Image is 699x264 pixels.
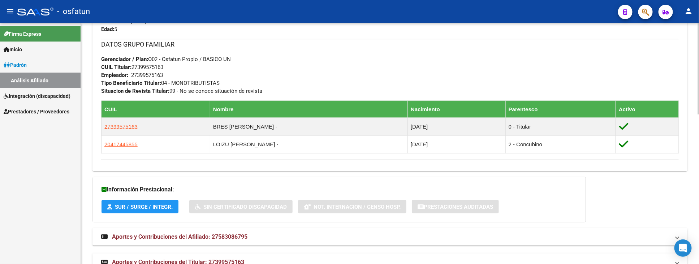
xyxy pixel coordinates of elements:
strong: Situacion de Revista Titular: [101,88,169,94]
th: Nombre [210,101,407,118]
span: - osfatun [57,4,90,20]
span: Inicio [4,46,22,53]
span: SUR / SURGE / INTEGR. [115,204,173,210]
td: [DATE] [408,118,506,135]
span: Not. Internacion / Censo Hosp. [314,204,401,210]
h3: Información Prestacional: [102,185,577,195]
button: Sin Certificado Discapacidad [189,200,293,213]
span: O02 - Osfatun Propio / BASICO UN [101,56,231,62]
span: [DATE] [101,18,147,25]
strong: CUIL Titular: [101,64,131,70]
strong: Empleador: [101,72,128,78]
span: Sin Certificado Discapacidad [203,204,287,210]
td: BRES [PERSON_NAME] - [210,118,407,135]
mat-expansion-panel-header: Aportes y Contribuciones del Afiliado: 27583086795 [92,228,687,246]
span: 27399575163 [104,124,138,130]
span: Padrón [4,61,27,69]
strong: Nacimiento: [101,18,130,25]
mat-icon: menu [6,7,14,16]
strong: Edad: [101,26,114,33]
td: [DATE] [408,135,506,153]
button: Not. Internacion / Censo Hosp. [298,200,406,213]
span: 27399575163 [101,64,163,70]
span: Firma Express [4,30,41,38]
th: Nacimiento [408,101,506,118]
div: Open Intercom Messenger [674,239,692,257]
button: SUR / SURGE / INTEGR. [102,200,178,213]
h3: DATOS GRUPO FAMILIAR [101,39,679,49]
th: Parentesco [505,101,616,118]
th: CUIL [102,101,210,118]
span: 5 [101,26,117,33]
span: Aportes y Contribuciones del Afiliado: 27583086795 [112,233,247,240]
td: 2 - Concubino [505,135,616,153]
td: 0 - Titular [505,118,616,135]
div: 27399575163 [131,71,163,79]
span: Integración (discapacidad) [4,92,70,100]
span: Prestadores / Proveedores [4,108,69,116]
strong: Gerenciador / Plan: [101,56,148,62]
span: 04 - MONOTRIBUTISTAS [101,80,220,86]
strong: Tipo Beneficiario Titular: [101,80,161,86]
span: Prestaciones Auditadas [424,204,493,210]
span: 99 - No se conoce situación de revista [101,88,262,94]
mat-icon: person [685,7,693,16]
th: Activo [616,101,679,118]
button: Prestaciones Auditadas [412,200,499,213]
td: LOIZU [PERSON_NAME] - [210,135,407,153]
span: 20417445855 [104,141,138,147]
